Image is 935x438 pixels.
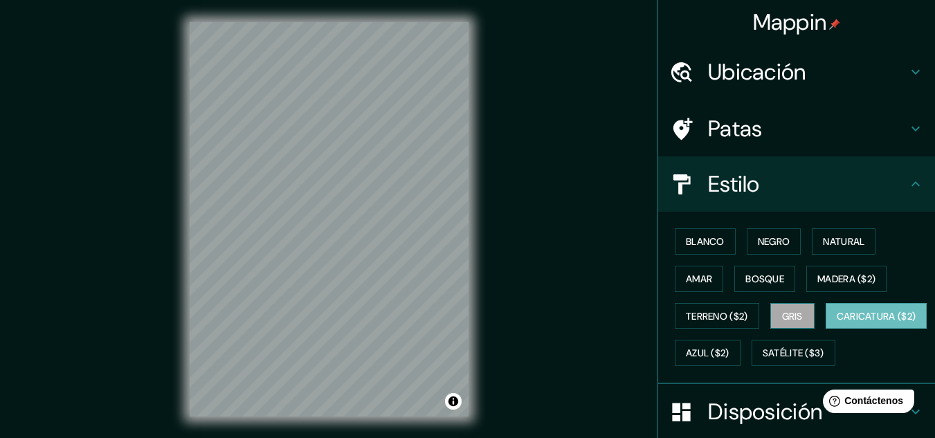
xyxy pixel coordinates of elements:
[758,235,790,248] font: Negro
[675,340,741,366] button: Azul ($2)
[658,101,935,156] div: Patas
[658,44,935,100] div: Ubicación
[658,156,935,212] div: Estilo
[686,347,729,360] font: Azul ($2)
[782,310,803,322] font: Gris
[806,266,887,292] button: Madera ($2)
[686,310,748,322] font: Terreno ($2)
[686,235,725,248] font: Blanco
[708,170,760,199] font: Estilo
[770,303,815,329] button: Gris
[826,303,927,329] button: Caricatura ($2)
[190,22,469,417] canvas: Mapa
[675,228,736,255] button: Blanco
[734,266,795,292] button: Bosque
[753,8,827,37] font: Mappin
[745,273,784,285] font: Bosque
[747,228,801,255] button: Negro
[837,310,916,322] font: Caricatura ($2)
[817,273,875,285] font: Madera ($2)
[686,273,712,285] font: Amar
[763,347,824,360] font: Satélite ($3)
[708,397,822,426] font: Disposición
[445,393,462,410] button: Activar o desactivar atribución
[708,57,806,86] font: Ubicación
[708,114,763,143] font: Patas
[812,228,875,255] button: Natural
[752,340,835,366] button: Satélite ($3)
[823,235,864,248] font: Natural
[829,19,840,30] img: pin-icon.png
[812,384,920,423] iframe: Lanzador de widgets de ayuda
[675,266,723,292] button: Amar
[675,303,759,329] button: Terreno ($2)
